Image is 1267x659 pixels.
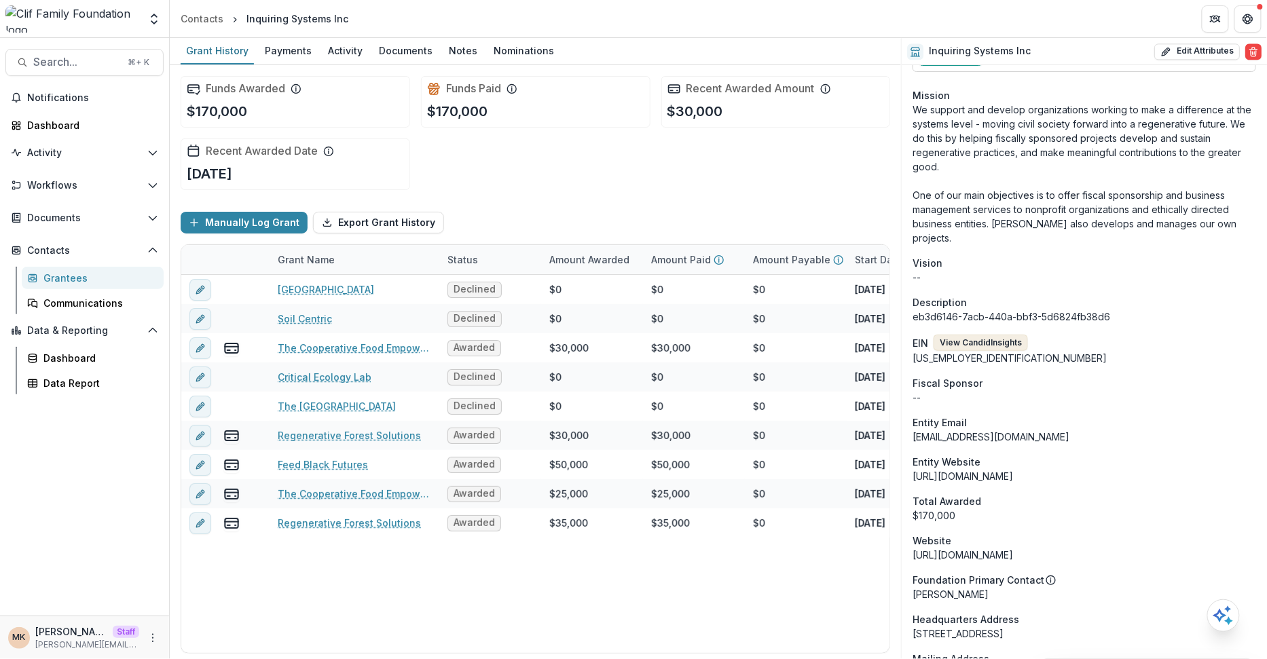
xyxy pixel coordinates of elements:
[651,457,690,472] div: $50,000
[189,512,211,534] button: edit
[643,245,745,274] div: Amount Paid
[189,279,211,301] button: edit
[27,325,142,337] span: Data & Reporting
[855,516,885,530] p: [DATE]
[847,252,911,267] div: Start Date
[913,415,967,430] span: Entity Email
[323,41,368,60] div: Activity
[855,399,885,413] p: [DATE]
[913,430,1256,444] div: [EMAIL_ADDRESS][DOMAIN_NAME]
[913,533,951,548] span: Website
[454,371,496,383] span: Declined
[5,142,164,164] button: Open Activity
[189,396,211,417] button: edit
[913,573,1044,587] p: Foundation Primary Contact
[181,41,254,60] div: Grant History
[549,370,562,384] div: $0
[278,487,431,501] a: The Cooperative Food Empowerment Directive (CoFED)
[278,428,421,443] a: Regenerative Forest Solutions
[753,252,830,267] p: Amount Payable
[27,118,153,132] div: Dashboard
[454,400,496,412] span: Declined
[847,245,949,274] div: Start Date
[27,180,142,191] span: Workflows
[22,267,164,289] a: Grantees
[373,41,438,60] div: Documents
[541,252,638,267] div: Amount Awarded
[35,639,139,651] p: [PERSON_NAME][EMAIL_ADDRESS][DOMAIN_NAME]
[855,457,885,472] p: [DATE]
[929,45,1031,57] h2: Inquiring Systems Inc
[549,457,588,472] div: $50,000
[549,487,588,501] div: $25,000
[855,487,885,501] p: [DATE]
[27,147,142,159] span: Activity
[189,483,211,505] button: edit
[22,372,164,394] a: Data Report
[439,252,486,267] div: Status
[913,626,1256,641] div: [STREET_ADDRESS]
[278,457,368,472] a: Feed Black Futures
[223,340,240,356] button: view-payments
[913,270,1256,284] p: --
[1234,5,1262,33] button: Get Help
[125,55,152,70] div: ⌘ + K
[1207,599,1240,632] button: Open AI Assistant
[246,12,348,26] div: Inquiring Systems Inc
[753,457,765,472] div: $0
[488,41,559,60] div: Nominations
[913,336,928,350] p: EIN
[278,370,371,384] a: Critical Ecology Lab
[913,351,1256,365] div: [US_EMPLOYER_IDENTIFICATION_NUMBER]
[270,245,439,274] div: Grant Name
[686,82,815,95] h2: Recent Awarded Amount
[181,12,223,26] div: Contacts
[753,370,765,384] div: $0
[5,207,164,229] button: Open Documents
[454,313,496,324] span: Declined
[189,454,211,476] button: edit
[270,252,343,267] div: Grant Name
[189,337,211,359] button: edit
[913,256,942,270] span: Vision
[913,295,967,309] span: Description
[5,114,164,136] a: Dashboard
[5,174,164,196] button: Open Workflows
[913,494,981,508] span: Total Awarded
[27,245,142,257] span: Contacts
[913,88,950,102] span: Mission
[181,212,308,233] button: Manually Log Grant
[651,487,690,501] div: $25,000
[278,341,431,355] a: The Cooperative Food Empowerment Directive
[259,41,317,60] div: Payments
[855,312,885,326] p: [DATE]
[753,428,765,443] div: $0
[753,312,765,326] div: $0
[189,366,211,388] button: edit
[667,101,723,121] p: $30,000
[22,292,164,314] a: Communications
[223,457,240,473] button: view-payments
[753,282,765,297] div: $0
[278,516,421,530] a: Regenerative Forest Solutions
[651,399,663,413] div: $0
[913,549,1013,561] a: [URL][DOMAIN_NAME]
[753,487,765,501] div: $0
[278,399,396,413] a: The [GEOGRAPHIC_DATA]
[651,252,711,267] p: Amount Paid
[439,245,541,274] div: Status
[443,41,483,60] div: Notes
[373,38,438,64] a: Documents
[488,38,559,64] a: Nominations
[549,516,588,530] div: $35,000
[753,399,765,413] div: $0
[454,517,495,529] span: Awarded
[443,38,483,64] a: Notes
[651,370,663,384] div: $0
[223,486,240,502] button: view-payments
[5,87,164,109] button: Notifications
[651,428,691,443] div: $30,000
[43,376,153,390] div: Data Report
